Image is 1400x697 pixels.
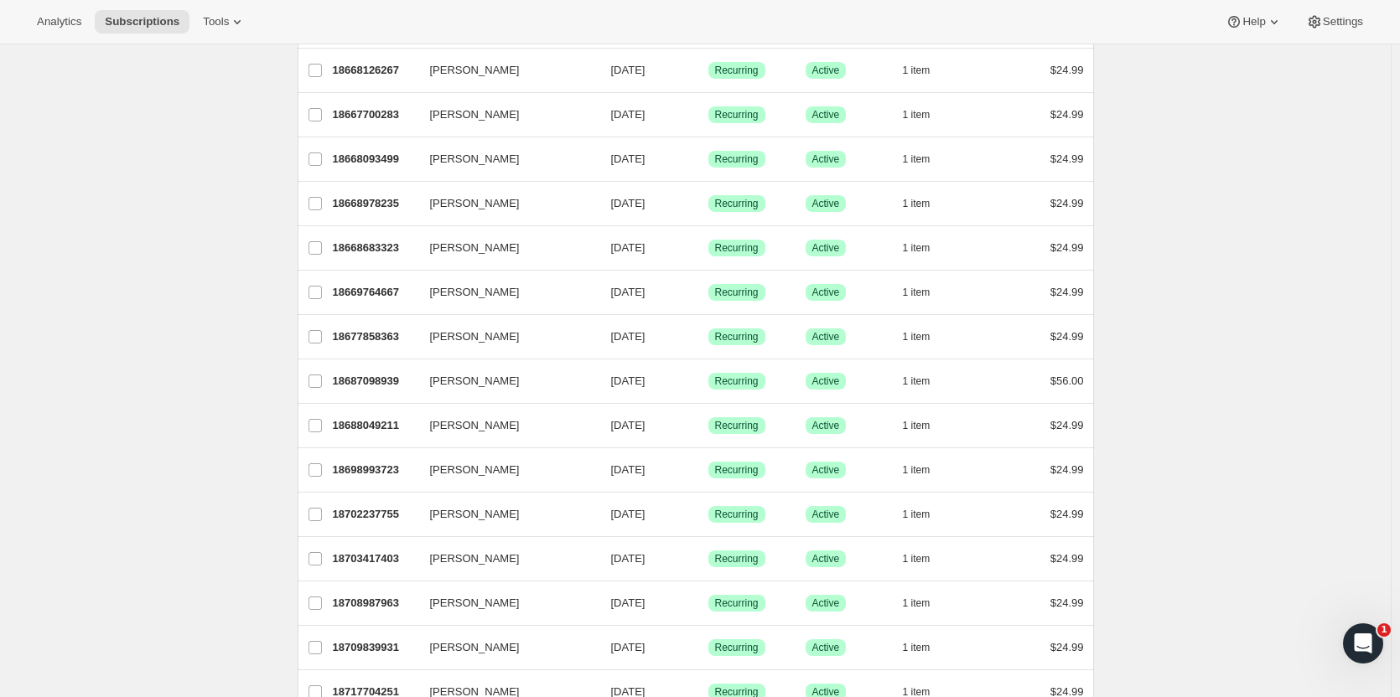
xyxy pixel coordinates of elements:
[430,240,520,256] span: [PERSON_NAME]
[611,596,646,609] span: [DATE]
[611,419,646,431] span: [DATE]
[903,108,931,121] span: 1 item
[333,414,1084,437] div: 18688049211[PERSON_NAME][DATE]SuccessRecurringSuccessActive1 item$24.99
[1050,641,1084,653] span: $24.99
[430,151,520,168] span: [PERSON_NAME]
[1050,64,1084,76] span: $24.99
[430,195,520,212] span: [PERSON_NAME]
[812,152,840,166] span: Active
[333,550,417,567] p: 18703417403
[1050,197,1084,209] span: $24.99
[903,419,931,432] span: 1 item
[333,636,1084,659] div: 18709839931[PERSON_NAME][DATE]SuccessRecurringSuccessActive1 item$24.99
[430,595,520,612] span: [PERSON_NAME]
[430,417,520,434] span: [PERSON_NAME]
[812,641,840,654] span: Active
[903,59,949,82] button: 1 item
[95,10,189,34] button: Subscriptions
[903,330,931,343] span: 1 item
[333,151,417,168] p: 18668093499
[715,374,759,388] span: Recurring
[903,152,931,166] span: 1 item
[333,595,417,612] p: 18708987963
[1050,108,1084,121] span: $24.99
[333,591,1084,615] div: 18708987963[PERSON_NAME][DATE]SuccessRecurringSuccessActive1 item$24.99
[1050,330,1084,343] span: $24.99
[715,641,759,654] span: Recurring
[903,241,931,255] span: 1 item
[611,552,646,565] span: [DATE]
[420,146,588,173] button: [PERSON_NAME]
[611,152,646,165] span: [DATE]
[715,64,759,77] span: Recurring
[903,458,949,482] button: 1 item
[812,552,840,565] span: Active
[715,108,759,121] span: Recurring
[420,590,588,617] button: [PERSON_NAME]
[333,195,417,212] p: 18668978235
[812,463,840,477] span: Active
[611,108,646,121] span: [DATE]
[333,147,1084,171] div: 18668093499[PERSON_NAME][DATE]SuccessRecurringSuccessActive1 item$24.99
[420,101,588,128] button: [PERSON_NAME]
[903,236,949,260] button: 1 item
[611,197,646,209] span: [DATE]
[903,286,931,299] span: 1 item
[903,641,931,654] span: 1 item
[1050,286,1084,298] span: $24.99
[611,286,646,298] span: [DATE]
[430,462,520,478] span: [PERSON_NAME]
[333,106,417,123] p: 18667700283
[1050,241,1084,254] span: $24.99
[420,457,588,483] button: [PERSON_NAME]
[1216,10,1292,34] button: Help
[105,15,179,28] span: Subscriptions
[430,62,520,79] span: [PERSON_NAME]
[420,323,588,350] button: [PERSON_NAME]
[333,325,1084,348] div: 18677858363[PERSON_NAME][DATE]SuccessRecurringSuccessActive1 item$24.99
[420,57,588,84] button: [PERSON_NAME]
[420,412,588,439] button: [PERSON_NAME]
[1050,463,1084,476] span: $24.99
[812,241,840,255] span: Active
[430,106,520,123] span: [PERSON_NAME]
[333,236,1084,260] div: 18668683323[PERSON_NAME][DATE]SuccessRecurringSuccessActive1 item$24.99
[420,634,588,661] button: [PERSON_NAME]
[333,62,417,79] p: 18668126267
[333,103,1084,126] div: 18667700283[PERSON_NAME][DATE]SuccessRecurringSuccessActive1 item$24.99
[812,286,840,299] span: Active
[611,463,646,476] span: [DATE]
[903,596,931,610] span: 1 item
[1377,623,1391,637] span: 1
[333,369,1084,393] div: 18687098939[PERSON_NAME][DATE]SuccessRecurringSuccessActive1 item$56.00
[611,241,646,254] span: [DATE]
[430,506,520,523] span: [PERSON_NAME]
[1050,552,1084,565] span: $24.99
[420,368,588,395] button: [PERSON_NAME]
[611,330,646,343] span: [DATE]
[903,414,949,437] button: 1 item
[333,284,417,301] p: 18669764667
[333,503,1084,526] div: 18702237755[PERSON_NAME][DATE]SuccessRecurringSuccessActive1 item$24.99
[430,550,520,567] span: [PERSON_NAME]
[1343,623,1383,663] iframe: Intercom live chat
[333,59,1084,82] div: 18668126267[PERSON_NAME][DATE]SuccessRecurringSuccessActive1 item$24.99
[333,240,417,256] p: 18668683323
[715,552,759,565] span: Recurring
[27,10,91,34] button: Analytics
[1296,10,1373,34] button: Settings
[193,10,256,34] button: Tools
[903,636,949,659] button: 1 item
[333,328,417,345] p: 18677858363
[903,281,949,304] button: 1 item
[420,545,588,572] button: [PERSON_NAME]
[715,241,759,255] span: Recurring
[420,501,588,528] button: [PERSON_NAME]
[903,463,931,477] span: 1 item
[812,64,840,77] span: Active
[333,373,417,390] p: 18687098939
[715,596,759,610] span: Recurring
[430,284,520,301] span: [PERSON_NAME]
[812,108,840,121] span: Active
[333,506,417,523] p: 18702237755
